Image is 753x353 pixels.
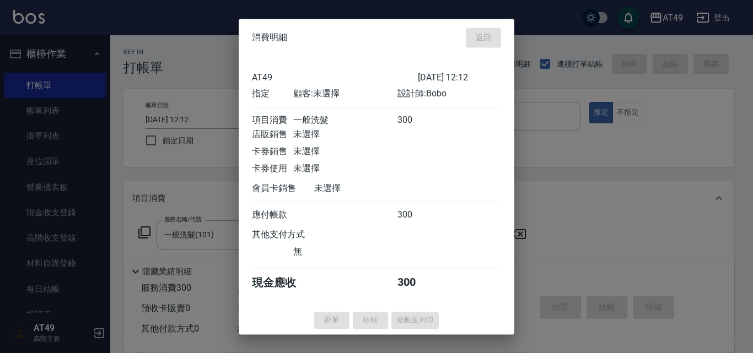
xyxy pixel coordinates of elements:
[397,115,439,126] div: 300
[252,88,293,100] div: 指定
[293,146,397,158] div: 未選擇
[252,129,293,140] div: 店販銷售
[293,246,397,258] div: 無
[252,275,314,290] div: 現金應收
[293,115,397,126] div: 一般洗髮
[252,229,335,241] div: 其他支付方式
[252,183,314,194] div: 會員卡銷售
[314,183,418,194] div: 未選擇
[418,72,501,83] div: [DATE] 12:12
[293,163,397,175] div: 未選擇
[252,209,293,221] div: 應付帳款
[397,209,439,221] div: 300
[397,275,439,290] div: 300
[252,32,287,43] span: 消費明細
[252,115,293,126] div: 項目消費
[293,129,397,140] div: 未選擇
[252,146,293,158] div: 卡券銷售
[252,72,418,83] div: AT49
[397,88,501,100] div: 設計師: Bobo
[293,88,397,100] div: 顧客: 未選擇
[252,163,293,175] div: 卡券使用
